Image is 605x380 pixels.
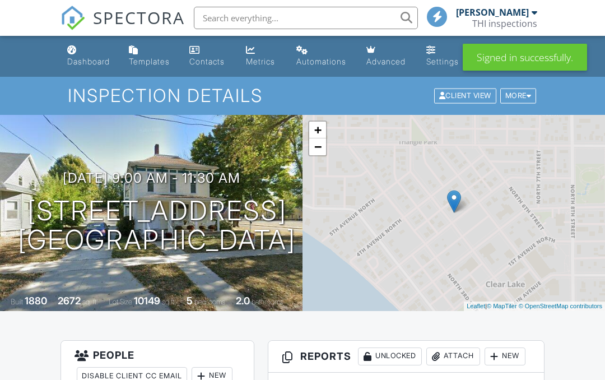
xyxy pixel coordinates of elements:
[434,89,496,104] div: Client View
[433,91,499,99] a: Client View
[296,57,346,66] div: Automations
[422,40,466,72] a: Settings
[467,303,485,309] a: Leaflet
[362,40,413,72] a: Advanced
[194,7,418,29] input: Search everything...
[67,57,110,66] div: Dashboard
[456,7,529,18] div: [PERSON_NAME]
[82,298,98,306] span: sq. ft.
[366,57,406,66] div: Advanced
[58,295,81,307] div: 2672
[358,347,422,365] div: Unlocked
[189,57,225,66] div: Contacts
[236,295,250,307] div: 2.0
[246,57,275,66] div: Metrics
[309,122,326,138] a: Zoom in
[162,298,176,306] span: sq.ft.
[134,295,160,307] div: 10149
[252,298,283,306] span: bathrooms
[129,57,170,66] div: Templates
[63,40,115,72] a: Dashboard
[185,40,232,72] a: Contacts
[61,6,85,30] img: The Best Home Inspection Software - Spectora
[63,170,240,186] h3: [DATE] 9:00 am - 11:30 am
[18,196,296,256] h1: [STREET_ADDRESS] [GEOGRAPHIC_DATA]
[61,15,185,39] a: SPECTORA
[463,44,587,71] div: Signed in successfully.
[500,89,537,104] div: More
[11,298,23,306] span: Built
[309,138,326,155] a: Zoom out
[292,40,352,72] a: Automations (Basic)
[194,298,225,306] span: bedrooms
[426,57,459,66] div: Settings
[464,302,605,311] div: |
[187,295,193,307] div: 5
[25,295,47,307] div: 1880
[472,18,537,29] div: THI inspections
[519,303,602,309] a: © OpenStreetMap contributors
[485,347,525,365] div: New
[93,6,185,29] span: SPECTORA
[426,347,480,365] div: Attach
[487,303,517,309] a: © MapTiler
[241,40,283,72] a: Metrics
[68,86,537,105] h1: Inspection Details
[124,40,176,72] a: Templates
[268,341,544,373] h3: Reports
[109,298,132,306] span: Lot Size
